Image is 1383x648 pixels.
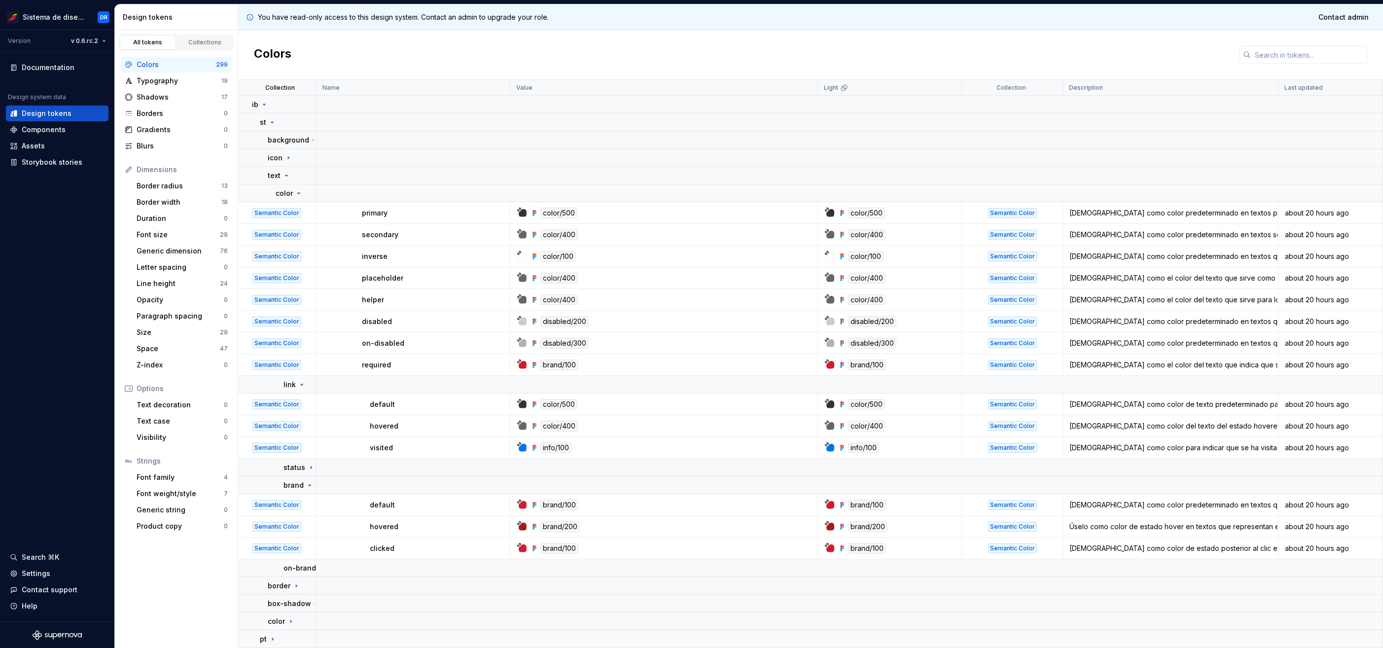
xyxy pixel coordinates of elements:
[1064,230,1277,240] div: [DEMOGRAPHIC_DATA] como color predeterminado en textos secundarios o de menor énfasis.
[1279,522,1382,532] div: about 20 hours ago
[540,500,578,510] div: brand/100
[22,601,37,611] div: Help
[268,616,285,626] p: color
[137,489,224,499] div: Font weight/style
[370,399,395,409] p: default
[848,316,896,327] div: disabled/200
[137,246,220,256] div: Generic dimension
[284,563,316,573] p: on-brand
[216,61,228,69] div: 299
[224,401,228,409] div: 0
[265,84,295,92] p: Collection
[137,432,224,442] div: Visibility
[258,12,549,22] p: You have read-only access to this design system. Contact an admin to upgrade your role.
[133,227,232,243] a: Font size29
[133,486,232,502] a: Font weight/style7
[1279,230,1382,240] div: about 20 hours ago
[137,60,216,70] div: Colors
[1251,46,1367,64] input: Search in tokens...
[220,345,228,353] div: 47
[540,421,578,432] div: color/400
[133,518,232,534] a: Product copy0
[137,279,220,288] div: Line height
[133,178,232,194] a: Border radius13
[23,12,86,22] div: Sistema de diseño Iberia
[1064,543,1277,553] div: [DEMOGRAPHIC_DATA] como color de estado posterior al clic en textos que representan el color de l...
[1279,273,1382,283] div: about 20 hours ago
[2,6,112,28] button: Sistema de diseño IberiaDR
[220,231,228,239] div: 29
[224,142,228,150] div: 0
[137,311,224,321] div: Paragraph spacing
[252,230,301,240] div: Semantic Color
[1064,273,1277,283] div: [DEMOGRAPHIC_DATA] como el color del texto que sirve como marcador de posición, como dentro de un...
[137,521,224,531] div: Product copy
[67,34,110,48] button: v 0.6.rc.2
[224,433,228,441] div: 0
[848,543,886,554] div: brand/100
[137,456,228,466] div: Strings
[137,384,228,394] div: Options
[1064,295,1277,305] div: [DEMOGRAPHIC_DATA] como el color del texto que sirve para los mensajes de soporte en los text fie...
[1064,522,1277,532] div: Úselo como color de estado hover en textos que representan el color de la marca.
[22,552,59,562] div: Search ⌘K
[988,443,1037,453] div: Semantic Color
[370,443,393,453] p: visited
[6,122,108,138] a: Components
[252,273,301,283] div: Semantic Color
[540,208,577,218] div: color/500
[540,543,578,554] div: brand/100
[121,106,232,121] a: Borders0
[1318,12,1369,22] span: Contact admin
[137,344,220,354] div: Space
[252,208,301,218] div: Semantic Color
[224,361,228,369] div: 0
[988,295,1037,305] div: Semantic Color
[137,76,221,86] div: Typography
[224,215,228,222] div: 0
[6,549,108,565] button: Search ⌘K
[180,38,230,46] div: Collections
[362,360,391,370] p: required
[224,473,228,481] div: 4
[252,421,301,431] div: Semantic Color
[221,77,228,85] div: 19
[1279,543,1382,553] div: about 20 hours ago
[370,522,398,532] p: hovered
[137,295,224,305] div: Opacity
[540,521,580,532] div: brand/200
[121,57,232,72] a: Colors299
[33,630,82,640] a: Supernova Logo
[268,581,290,591] p: border
[121,122,232,138] a: Gradients0
[252,100,258,109] p: ib
[6,598,108,614] button: Help
[137,400,224,410] div: Text decoration
[6,138,108,154] a: Assets
[6,154,108,170] a: Storybook stories
[100,13,107,21] div: DR
[996,84,1026,92] p: Collection
[137,327,220,337] div: Size
[137,472,224,482] div: Font family
[540,360,578,370] div: brand/100
[1064,252,1277,261] div: [DEMOGRAPHIC_DATA] como color predeterminado en textos que se colocan sobre fondos inversos.
[221,198,228,206] div: 18
[276,188,293,198] p: color
[252,522,301,532] div: Semantic Color
[540,229,578,240] div: color/400
[848,500,886,510] div: brand/100
[133,502,232,518] a: Generic string0
[848,273,886,284] div: color/400
[848,442,879,453] div: info/100
[252,252,301,261] div: Semantic Color
[6,566,108,581] a: Settings
[133,308,232,324] a: Paragraph spacing0
[260,634,267,644] p: pt
[988,399,1037,409] div: Semantic Color
[137,92,221,102] div: Shadows
[1279,443,1382,453] div: about 20 hours ago
[133,259,232,275] a: Letter spacing0
[1279,338,1382,348] div: about 20 hours ago
[260,117,266,127] p: st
